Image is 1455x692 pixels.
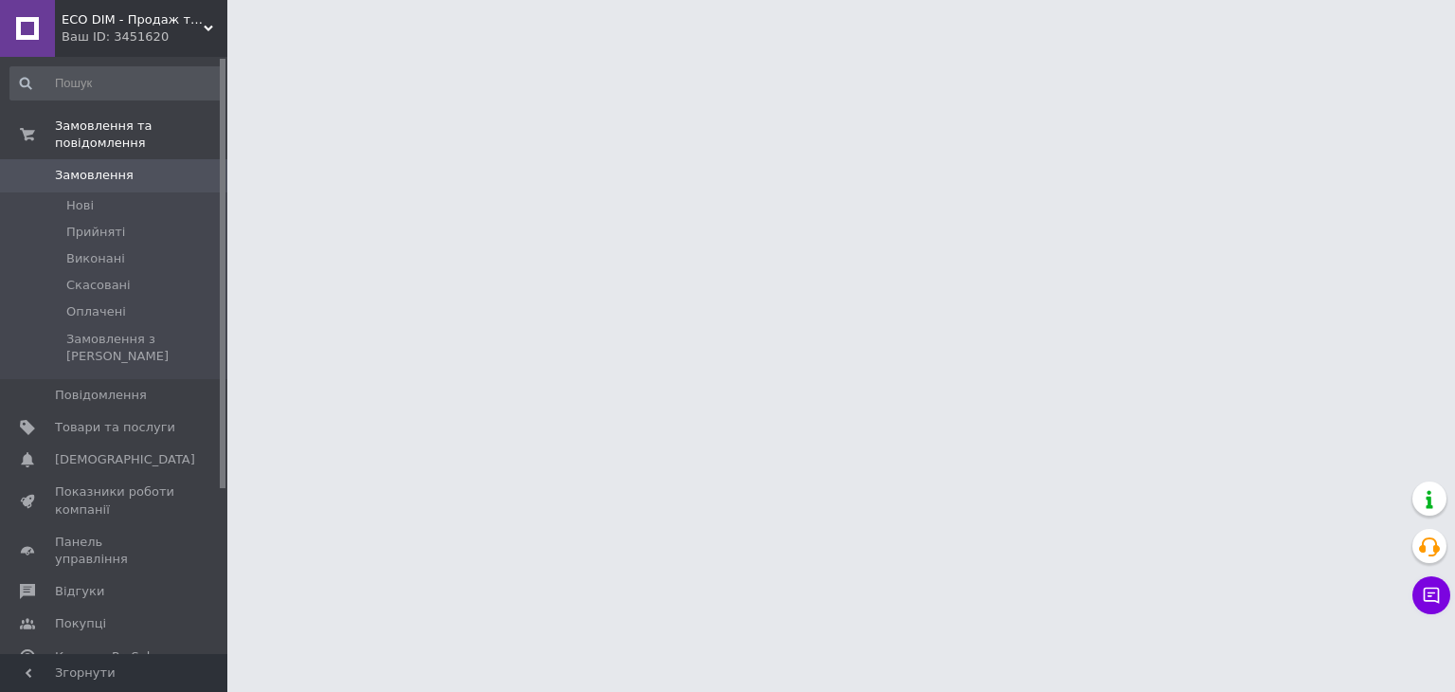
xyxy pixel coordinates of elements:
[55,615,106,632] span: Покупці
[62,11,204,28] span: ECO DIM - Продаж та встановлення кабельних систем обігріву під ключ
[55,387,147,404] span: Повідомлення
[55,118,227,152] span: Замовлення та повідомлення
[55,451,195,468] span: [DEMOGRAPHIC_DATA]
[66,224,125,241] span: Прийняті
[66,250,125,267] span: Виконані
[55,167,134,184] span: Замовлення
[55,583,104,600] span: Відгуки
[66,277,131,294] span: Скасовані
[9,66,224,100] input: Пошук
[55,534,175,568] span: Панель управління
[62,28,227,46] div: Ваш ID: 3451620
[66,197,94,214] span: Нові
[55,419,175,436] span: Товари та послуги
[55,648,157,665] span: Каталог ProSale
[55,483,175,518] span: Показники роботи компанії
[66,331,222,365] span: Замовлення з [PERSON_NAME]
[66,303,126,320] span: Оплачені
[1412,576,1450,614] button: Чат з покупцем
